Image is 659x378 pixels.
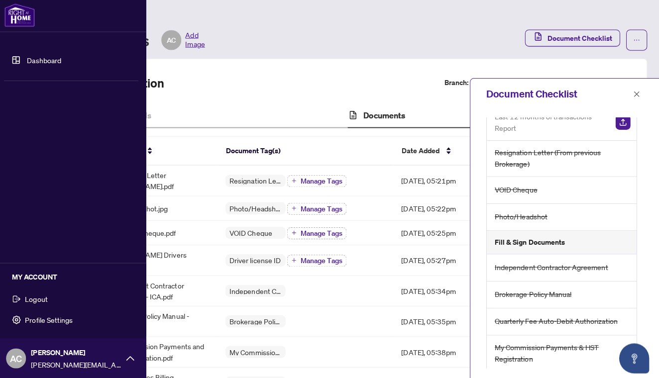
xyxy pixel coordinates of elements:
button: Manage Tags [289,203,348,215]
button: Manage Tags [289,255,348,267]
h5: MY ACCOUNT [16,272,141,283]
h4: Documents [365,110,406,122]
span: Profile Settings [29,312,76,328]
td: [DATE], 05:25pm [395,221,505,246]
th: Date Added [395,138,505,167]
button: Open asap [619,343,649,373]
td: [DATE], 05:22pm [395,197,505,221]
span: Resignation Letter (From previous Brokerage) [496,148,631,171]
span: Photo/Headshot [228,205,288,212]
span: [PERSON_NAME] [35,347,124,358]
span: Resignation Letter (From previous Brokerage) [228,178,288,185]
span: Brokerage Policy Manual [496,288,572,300]
span: My Commission Payments and HST Registration.pdf [111,341,212,363]
th: Document Tag(s) [220,138,395,167]
span: My Commission Payments & HST Registration [496,341,631,365]
button: Logout [8,290,141,307]
span: AC [14,351,26,365]
span: AC [170,36,179,47]
span: Brokerage Policy Manual - [DATE].pdf [111,310,212,332]
span: Toronto - [PERSON_NAME] [471,79,555,90]
span: Driver license ID [228,257,287,264]
span: [PERSON_NAME] Drivers License.pdf [111,250,212,272]
span: Independent Contractor Agreement [228,287,288,294]
td: [DATE], 05:35pm [395,306,505,337]
span: Resignation Letter [PERSON_NAME].pdf [111,171,212,192]
a: Dashboard [31,57,65,66]
span: Manage Tags [303,179,344,186]
span: plus [294,179,299,184]
th: File Name [104,138,220,167]
button: Document Checklist [526,31,620,48]
span: Manage Tags [303,206,344,213]
td: [DATE], 05:27pm [395,246,505,276]
h5: Fill & Sign Documents [496,237,565,248]
button: Profile Settings [8,311,141,328]
span: RH8842 [603,79,631,90]
div: Document Checklist [487,88,630,103]
span: close [633,92,640,99]
span: My Commission Payments & HST Registration [228,348,288,355]
span: Quarterly Fee Auto-Debit Authorization [496,315,618,327]
span: Manage Tags [303,230,344,237]
label: Agent ID#: [567,79,601,90]
span: plus [294,258,299,263]
span: Manage Tags [303,258,344,265]
img: Upload Document [616,116,631,131]
img: logo [8,5,39,29]
span: Photo/Headshot [496,211,548,223]
span: Brokerage Policy Manual [228,318,288,325]
span: Logout [29,291,51,307]
span: Independent Contractor Agreement - ICA.pdf [111,280,212,302]
label: Branch: [445,79,469,90]
span: plus [294,231,299,236]
td: [DATE], 05:21pm [395,167,505,197]
td: [DATE], 05:38pm [395,337,505,367]
span: VOID Cheque [228,230,278,237]
span: Document Checklist [548,32,612,48]
button: Manage Tags [289,228,348,240]
span: [PERSON_NAME][EMAIL_ADDRESS][DOMAIN_NAME] [35,359,124,370]
span: plus [294,206,299,211]
span: VOID Cheque [496,185,538,196]
span: ellipsis [633,38,640,45]
button: Manage Tags [289,176,348,188]
td: [DATE], 05:34pm [395,276,505,306]
span: Independent Contractor Agreement [496,262,608,273]
span: Last 12 months of transactions Report [496,112,608,135]
span: Add Image [188,32,208,52]
span: Date Added [403,146,440,157]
